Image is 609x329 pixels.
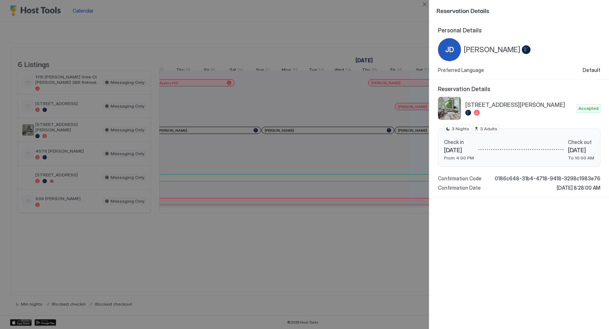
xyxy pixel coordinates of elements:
[438,67,484,73] span: Preferred Language
[583,67,600,73] span: Default
[444,147,474,154] span: [DATE]
[465,101,574,108] span: [STREET_ADDRESS][PERSON_NAME]
[438,27,600,34] span: Personal Details
[438,175,482,182] span: Confirmation Code
[445,44,454,55] span: JD
[444,155,474,161] span: From 4:00 PM
[438,97,461,120] div: listing image
[444,139,474,145] span: Check in
[480,126,497,132] span: 3 Adults
[568,155,594,161] span: To 10:00 AM
[464,45,520,54] span: [PERSON_NAME]
[495,175,600,182] span: 0186c648-31b4-4718-9418-3298c1983e76
[438,85,600,93] span: Reservation Details
[438,185,481,191] span: Confirmation Date
[436,6,600,15] span: Reservation Details
[568,139,594,145] span: Check out
[557,185,600,191] span: [DATE] 8:28:00 AM
[452,126,469,132] span: 3 Nights
[568,147,594,154] span: [DATE]
[578,105,599,112] span: Accepted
